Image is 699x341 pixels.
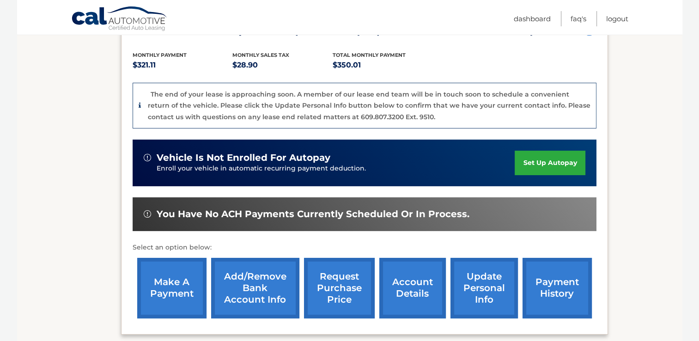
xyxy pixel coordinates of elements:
[333,59,433,72] p: $350.01
[157,208,469,220] span: You have no ACH payments currently scheduled or in process.
[144,154,151,161] img: alert-white.svg
[144,210,151,218] img: alert-white.svg
[333,52,406,58] span: Total Monthly Payment
[133,242,596,253] p: Select an option below:
[148,90,590,121] p: The end of your lease is approaching soon. A member of our lease end team will be in touch soon t...
[71,6,168,33] a: Cal Automotive
[606,11,628,26] a: Logout
[232,52,289,58] span: Monthly sales Tax
[137,258,207,318] a: make a payment
[157,164,515,174] p: Enroll your vehicle in automatic recurring payment deduction.
[450,258,518,318] a: update personal info
[514,11,551,26] a: Dashboard
[515,151,585,175] a: set up autopay
[157,152,330,164] span: vehicle is not enrolled for autopay
[304,258,375,318] a: request purchase price
[523,258,592,318] a: payment history
[211,258,299,318] a: Add/Remove bank account info
[379,258,446,318] a: account details
[232,59,333,72] p: $28.90
[571,11,586,26] a: FAQ's
[133,59,233,72] p: $321.11
[133,52,187,58] span: Monthly Payment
